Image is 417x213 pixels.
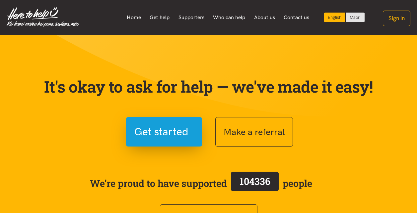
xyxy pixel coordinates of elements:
p: It's okay to ask for help — we've made it easy! [43,77,375,96]
a: Switch to Te Reo Māori [346,13,365,22]
button: Get started [126,117,202,147]
button: Make a referral [215,117,293,147]
a: Supporters [174,11,209,24]
span: 104336 [240,175,270,188]
span: Get started [134,123,188,140]
div: Language toggle [324,13,365,22]
div: Current language [324,13,346,22]
a: Home [122,11,145,24]
button: Sign in [383,11,410,26]
span: We’re proud to have supported people [90,170,312,196]
a: About us [250,11,280,24]
a: Contact us [279,11,314,24]
img: Home [7,7,79,27]
a: Get help [145,11,174,24]
a: Who can help [209,11,250,24]
a: 104336 [227,170,283,196]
